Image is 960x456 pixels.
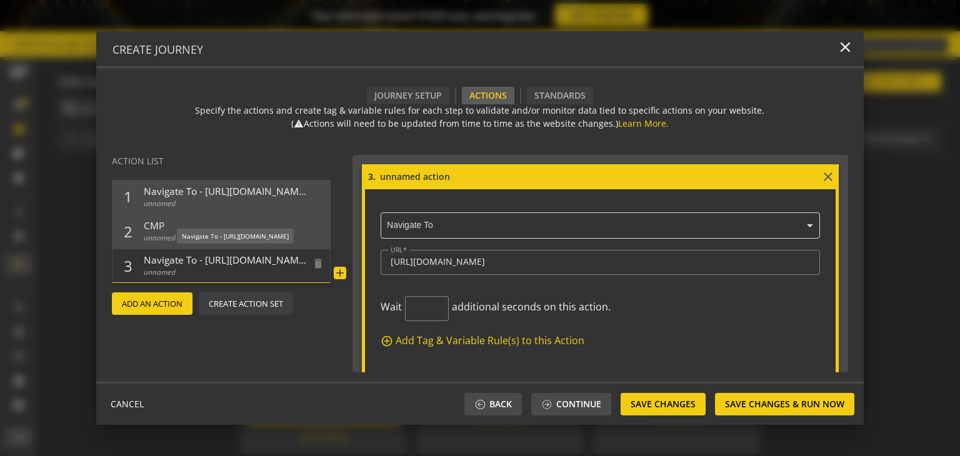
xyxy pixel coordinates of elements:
mat-icon: warning [294,119,304,129]
span: Back [489,393,512,415]
span: unnamed [144,198,306,209]
span: unnamed [144,232,306,244]
div: 3. [368,171,376,183]
span: 3 [112,254,144,278]
div: Standards [527,87,593,104]
mat-icon: add_circle_outline [381,335,393,347]
mat-icon: close [821,169,836,184]
span: Navigate To - [URL][DOMAIN_NAME] [144,254,306,267]
mat-icon: delete [312,254,327,269]
span: CMP [144,219,306,232]
span: Add An Action [122,292,182,315]
span: 2 [112,219,144,244]
div: Specify the actions and create tag & variable rules for each step to validate and/or monitor data... [96,104,864,130]
span: Create Action Set [209,292,283,315]
span: Wait [381,300,405,330]
button: Continue [531,393,611,415]
span: Continue [556,393,601,415]
button: Create Action Set [199,292,293,315]
span: unnamed [144,267,306,278]
mat-icon: close [837,39,854,56]
button: Save Changes [621,393,706,415]
span: Save Changes [631,393,696,415]
span: Navigate To - [URL][DOMAIN_NAME] [144,185,306,198]
div: Actions [462,87,514,104]
mat-icon: add [334,267,346,279]
input: unnamed action [379,170,821,184]
button: CANCEL [106,393,149,415]
div: Action List [112,155,164,167]
span: Add Tag & Variable Rule(s) to this Action [396,334,584,348]
mat-label: URL [391,245,403,254]
button: Back [464,393,522,415]
div: Journey Setup [367,87,449,104]
button: Save Changes & Run Now [715,393,854,415]
h4: Create Journey [112,44,203,56]
span: Save Changes & Run Now [725,393,844,415]
a: Learn More. [618,117,669,129]
button: Add An Action [112,292,192,315]
span: CANCEL [111,393,144,415]
span: additional seconds on this action. [452,300,614,330]
span: 1 [112,185,144,209]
